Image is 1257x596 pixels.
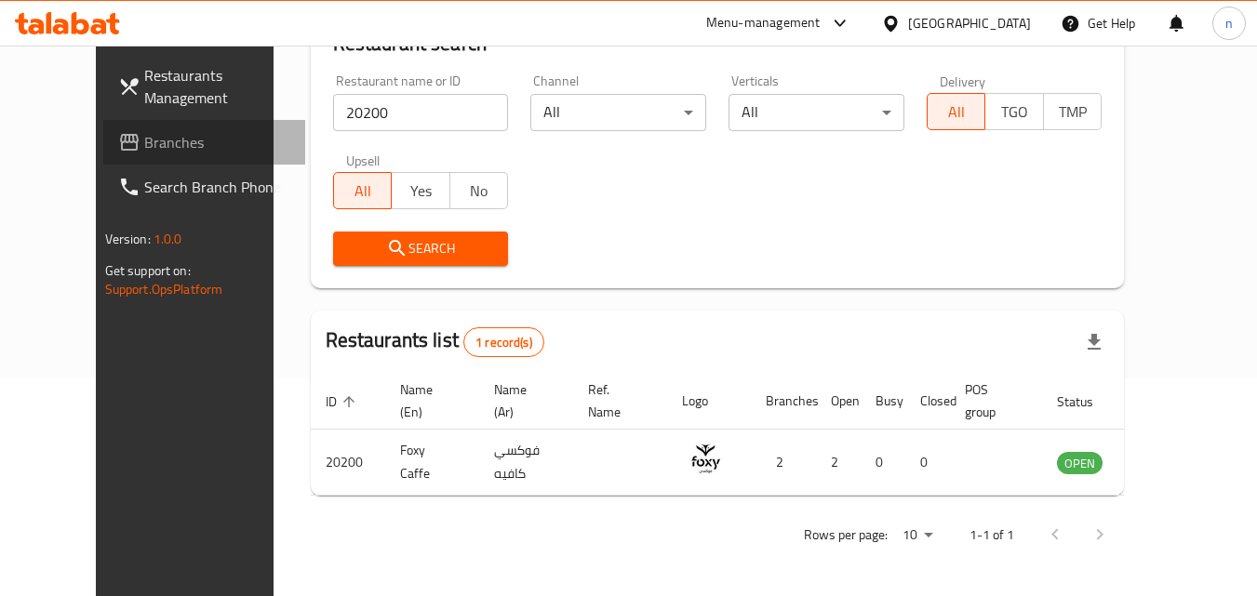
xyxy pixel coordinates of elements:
span: n [1225,13,1233,33]
td: 20200 [311,430,385,496]
td: 2 [816,430,861,496]
a: Branches [103,120,306,165]
span: OPEN [1057,453,1103,474]
button: All [333,172,393,209]
span: 1 record(s) [464,334,543,351]
span: All [935,99,979,126]
div: All [530,94,706,131]
span: All [341,178,385,205]
td: 0 [905,430,950,496]
h2: Restaurants list [326,326,544,357]
td: 2 [751,430,816,496]
span: Branches [144,131,291,153]
span: Yes [399,178,443,205]
td: 0 [861,430,905,496]
label: Delivery [940,74,986,87]
th: Branches [751,373,816,430]
span: Version: [105,227,151,251]
button: Yes [391,172,450,209]
span: No [458,178,501,205]
span: Restaurants Management [144,64,291,109]
input: Search for restaurant name or ID.. [333,94,509,131]
a: Search Branch Phone [103,165,306,209]
p: 1-1 of 1 [969,523,1014,547]
span: Ref. Name [588,378,645,423]
th: Closed [905,373,950,430]
button: No [449,172,509,209]
span: Search Branch Phone [144,176,291,198]
div: Rows per page: [895,522,940,550]
th: Open [816,373,861,430]
table: enhanced table [311,373,1204,496]
div: Total records count [463,327,544,357]
button: Search [333,232,509,266]
span: Status [1057,391,1117,413]
span: 1.0.0 [154,227,182,251]
button: TMP [1043,93,1103,130]
span: Name (Ar) [494,378,551,423]
th: Busy [861,373,905,430]
div: [GEOGRAPHIC_DATA] [908,13,1031,33]
label: Upsell [346,153,381,166]
span: TMP [1051,99,1095,126]
span: Get support on: [105,258,191,283]
div: Menu-management [706,12,821,34]
h2: Restaurant search [333,30,1103,58]
div: All [729,94,904,131]
th: Logo [667,373,751,430]
span: Name (En) [400,378,457,423]
td: Foxy Caffe [385,430,479,496]
button: TGO [984,93,1044,130]
div: OPEN [1057,452,1103,474]
div: Export file [1072,320,1117,364]
span: POS group [965,378,1020,423]
img: Foxy Caffe [682,435,729,482]
button: All [927,93,986,130]
p: Rows per page: [804,523,888,547]
span: Search [348,237,494,260]
a: Support.OpsPlatform [105,277,223,301]
td: فوكسي كافيه [479,430,573,496]
span: ID [326,391,361,413]
a: Restaurants Management [103,53,306,120]
span: TGO [993,99,1036,126]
